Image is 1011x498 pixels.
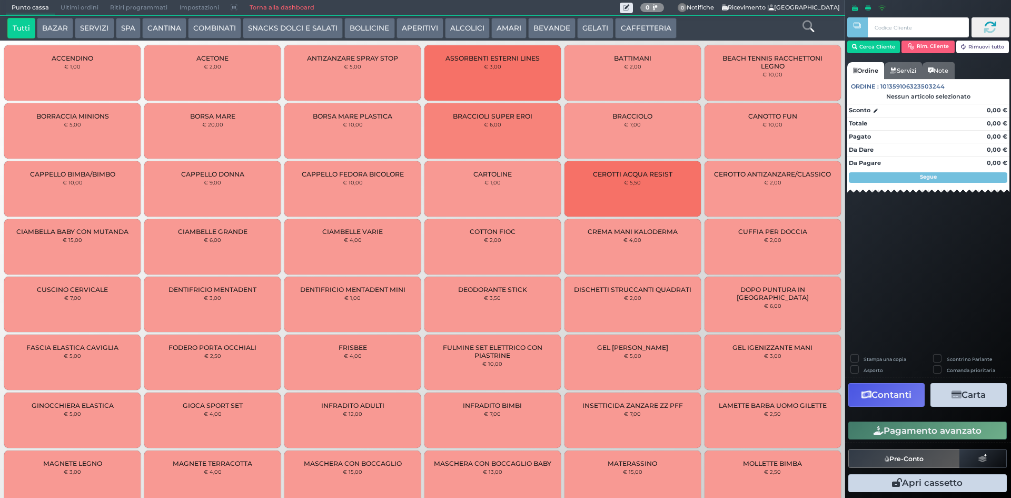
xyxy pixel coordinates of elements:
button: Contanti [848,383,925,407]
button: ALCOLICI [445,18,490,39]
button: Carta [930,383,1007,407]
small: € 2,00 [764,237,781,243]
strong: Totale [849,120,867,127]
strong: Pagato [849,133,871,140]
small: € 1,00 [344,295,361,301]
small: € 2,00 [624,63,641,70]
button: Tutti [7,18,35,39]
small: € 3,00 [64,468,81,475]
button: BOLLICINE [344,18,394,39]
button: Rimuovi tutto [956,41,1009,53]
span: DENTIFRICIO MENTADENT MINI [300,286,405,294]
span: CEROTTO ANTIZANZARE/CLASSICO [714,170,831,178]
span: CIAMBELLA BABY CON MUTANDA [16,228,128,236]
small: € 6,00 [764,302,781,309]
small: € 5,00 [624,353,641,359]
span: Ordine : [851,82,879,91]
span: GIOCA SPORT SET [183,402,243,409]
small: € 4,00 [623,237,641,243]
small: € 4,00 [204,411,222,417]
a: Ordine [847,62,884,79]
span: CANOTTO FUN [748,112,797,120]
small: € 10,00 [343,179,363,185]
small: € 5,00 [64,411,81,417]
span: FODERO PORTA OCCHIALI [168,344,256,351]
span: CEROTTI ACQUA RESIST [593,170,672,178]
span: CREMA MANI KALODERMA [588,228,678,236]
strong: 0,00 € [987,159,1007,167]
button: AMARI [491,18,527,39]
small: € 2,50 [204,353,221,359]
small: € 5,00 [64,353,81,359]
small: € 7,00 [624,411,641,417]
span: INFRADITO BIMBI [463,402,522,409]
span: BRACCIOLO [612,112,652,120]
span: COTTON FIOC [470,228,516,236]
small: € 7,00 [484,411,501,417]
span: ASSORBENTI ESTERNI LINES [445,54,540,62]
button: SPA [116,18,141,39]
span: Impostazioni [174,1,225,15]
small: € 4,00 [204,468,222,475]
small: € 5,00 [344,63,361,70]
small: € 12,00 [343,411,362,417]
span: DEODORANTE STICK [458,286,527,294]
strong: Da Pagare [849,159,881,167]
a: Note [922,62,954,79]
small: € 2,00 [764,179,781,185]
span: INSETTICIDA ZANZARE ZZ PFF [582,402,683,409]
button: Pagamento avanzato [848,422,1007,440]
small: € 15,00 [63,237,82,243]
small: € 3,00 [484,63,501,70]
span: 0 [678,3,687,13]
small: € 6,00 [204,237,221,243]
span: CAPPELLO DONNA [181,170,244,178]
span: Punto cassa [6,1,55,15]
span: INFRADITO ADULTI [321,402,384,409]
small: € 3,00 [764,353,781,359]
button: Pre-Conto [848,449,960,468]
small: € 2,00 [624,295,641,301]
span: CAPPELLO FEDORA BICOLORE [302,170,404,178]
span: GINOCCHIERA ELASTICA [32,402,114,409]
small: € 10,00 [343,121,363,128]
small: € 10,00 [63,179,83,185]
span: DENTIFRICIO MENTADENT [168,286,256,294]
button: CANTINA [142,18,186,39]
span: MAGNETE TERRACOTTA [173,460,252,467]
strong: Da Dare [849,146,874,153]
small: € 10,00 [482,360,502,367]
span: ACCENDINO [52,54,93,62]
span: GEL [PERSON_NAME] [597,344,668,351]
strong: Segue [920,173,937,180]
button: COMBINATI [188,18,241,39]
small: € 4,00 [344,353,362,359]
span: MAGNETE LEGNO [43,460,102,467]
small: € 4,00 [344,237,362,243]
strong: 0,00 € [987,106,1007,114]
span: GEL IGENIZZANTE MANI [732,344,812,351]
span: MASCHERA CON BOCCAGLIO [304,460,402,467]
small: € 1,00 [484,179,501,185]
span: LAMETTE BARBA UOMO GILETTE [719,402,827,409]
span: BEACH TENNIS RACCHETTONI LEGNO [713,54,831,70]
small: € 20,00 [202,121,223,128]
b: 0 [646,4,650,11]
span: CAPPELLO BIMBA/BIMBO [30,170,115,178]
a: Torna alla dashboard [243,1,320,15]
small: € 2,50 [764,468,781,475]
small: € 3,50 [484,295,501,301]
span: FRISBEE [339,344,367,351]
span: MATERASSINO [608,460,657,467]
small: € 2,50 [764,411,781,417]
span: BORSA MARE PLASTICA [313,112,392,120]
small: € 10,00 [762,121,782,128]
small: € 13,00 [483,468,502,475]
button: GELATI [577,18,613,39]
a: Servizi [884,62,922,79]
span: CUFFIA PER DOCCIA [738,228,807,236]
span: ACETONE [196,54,229,62]
span: BRACCIOLI SUPER EROI [453,112,532,120]
small: € 7,00 [64,295,81,301]
span: CIAMBELLE VARIE [322,228,383,236]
